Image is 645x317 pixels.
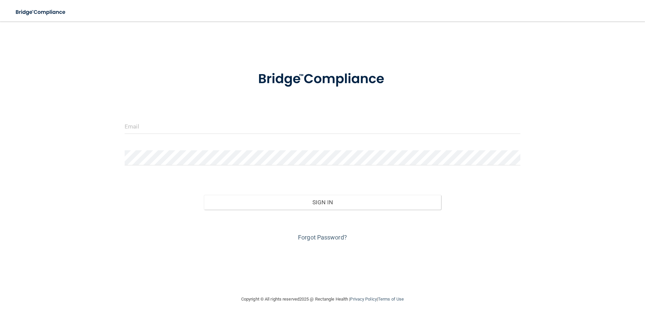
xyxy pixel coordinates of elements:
[350,297,377,302] a: Privacy Policy
[378,297,404,302] a: Terms of Use
[204,195,441,210] button: Sign In
[10,5,72,19] img: bridge_compliance_login_screen.278c3ca4.svg
[298,234,347,241] a: Forgot Password?
[200,288,445,310] div: Copyright © All rights reserved 2025 @ Rectangle Health | |
[125,119,520,134] input: Email
[244,62,401,97] img: bridge_compliance_login_screen.278c3ca4.svg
